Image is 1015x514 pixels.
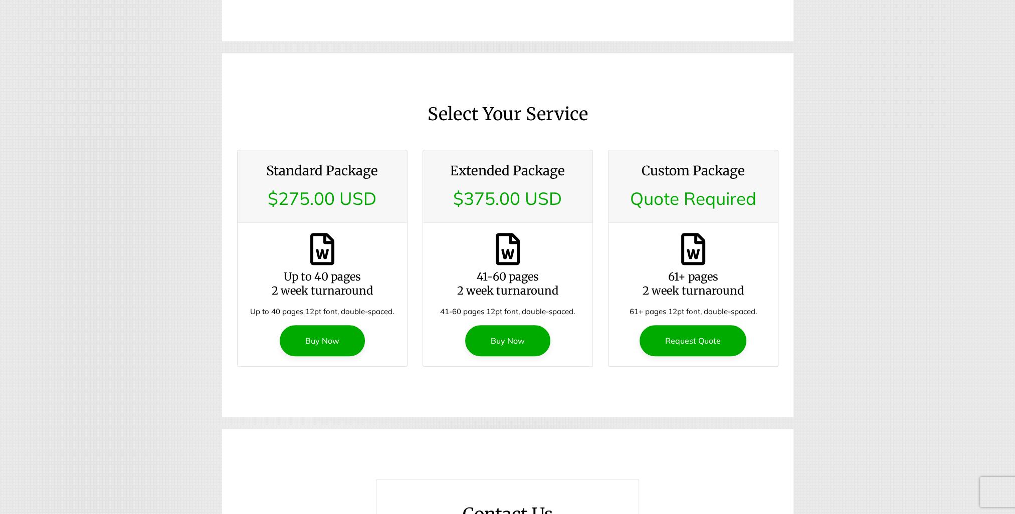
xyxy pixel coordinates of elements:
[433,270,582,298] h4: 41-60 pages 2 week turnaround
[248,306,397,318] li: Up to 40 pages 12pt font, double-spaced.
[621,162,766,179] h3: Custom Package
[435,187,580,210] p: $375.00 USD
[435,162,580,179] h3: Extended Package
[465,325,550,356] a: Buy Now
[237,103,778,126] h2: Select Your Service
[621,187,766,210] p: Quote Required
[250,162,395,179] h3: Standard Package
[433,306,582,318] li: 41-60 pages 12pt font, double-spaced.
[619,306,768,318] li: 61+ pages 12pt font, double-spaced.
[640,325,746,356] a: Request Quote
[619,270,768,298] h4: 61+ pages 2 week turnaround
[250,187,395,210] p: $275.00 USD
[248,270,397,298] h4: Up to 40 pages 2 week turnaround
[280,325,365,356] a: Buy Now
